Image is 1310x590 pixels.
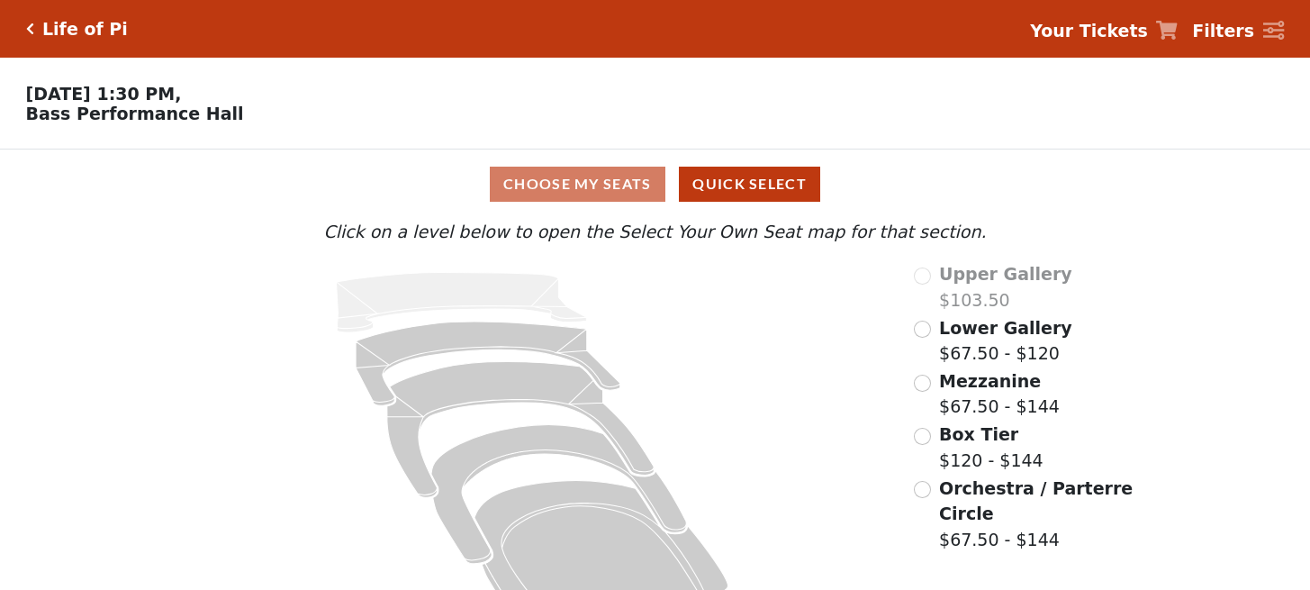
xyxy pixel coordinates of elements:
[176,219,1134,245] p: Click on a level below to open the Select Your Own Seat map for that section.
[356,322,620,405] path: Lower Gallery - Seats Available: 107
[679,167,820,202] button: Quick Select
[939,371,1041,391] span: Mezzanine
[939,422,1043,473] label: $120 - $144
[1192,18,1284,44] a: Filters
[337,273,587,333] path: Upper Gallery - Seats Available: 0
[42,19,128,40] h5: Life of Pi
[939,368,1060,420] label: $67.50 - $144
[1030,18,1178,44] a: Your Tickets
[939,424,1018,444] span: Box Tier
[939,476,1134,553] label: $67.50 - $144
[1192,21,1254,41] strong: Filters
[939,315,1072,367] label: $67.50 - $120
[939,261,1072,313] label: $103.50
[939,478,1133,524] span: Orchestra / Parterre Circle
[1030,21,1148,41] strong: Your Tickets
[26,23,34,35] a: Click here to go back to filters
[939,318,1072,338] span: Lower Gallery
[939,264,1072,284] span: Upper Gallery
